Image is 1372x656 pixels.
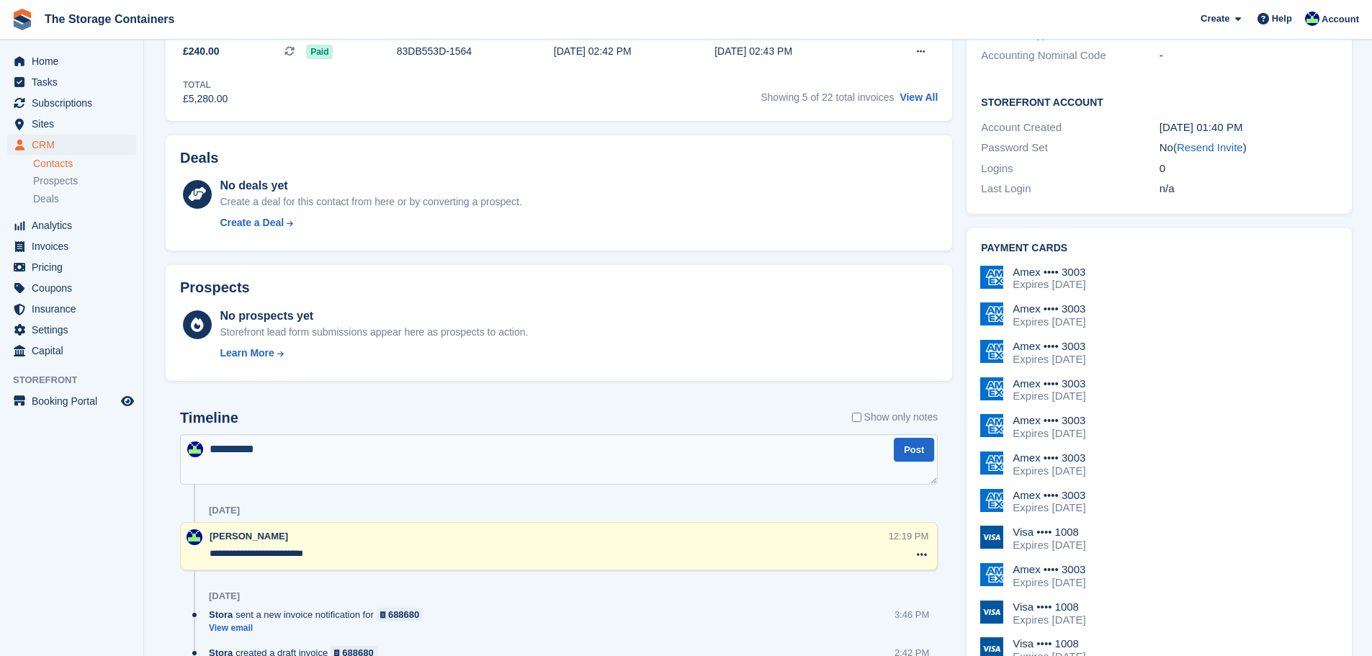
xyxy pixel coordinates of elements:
a: menu [7,135,136,155]
span: Account [1322,12,1359,27]
a: 688680 [377,608,423,621]
div: n/a [1160,181,1337,197]
a: Create a Deal [220,215,521,230]
span: Prospects [33,174,78,188]
img: Amex Logo [980,489,1003,512]
a: menu [7,72,136,92]
div: 83DB553D-1564 [397,44,554,59]
a: menu [7,257,136,277]
div: Expires [DATE] [1013,464,1085,477]
span: Booking Portal [32,391,118,411]
img: Visa Logo [980,526,1003,549]
span: Deals [33,192,59,206]
div: Create a deal for this contact from here or by converting a prospect. [220,194,521,210]
label: Show only notes [852,410,938,425]
span: Insurance [32,299,118,319]
span: Capital [32,341,118,361]
a: Preview store [119,392,136,410]
div: Expires [DATE] [1013,501,1085,514]
span: [PERSON_NAME] [210,531,288,542]
span: Create [1201,12,1229,26]
div: Accounting Nominal Code [981,48,1159,64]
div: Visa •••• 1008 [1013,526,1085,539]
img: Amex Logo [980,340,1003,363]
img: Stacy Williams [187,441,203,457]
div: 688680 [388,608,419,621]
a: menu [7,215,136,235]
div: Expires [DATE] [1013,427,1085,440]
div: 3:46 PM [895,608,929,621]
h2: Timeline [180,410,238,426]
a: menu [7,236,136,256]
img: Stacy Williams [187,529,202,545]
div: Amex •••• 3003 [1013,302,1085,315]
a: View email [209,622,430,634]
a: menu [7,114,136,134]
div: - [1160,48,1337,64]
div: Create a Deal [220,215,284,230]
span: £240.00 [183,44,220,59]
div: Amex •••• 3003 [1013,414,1085,427]
div: Password Set [981,140,1159,156]
h2: Prospects [180,279,250,296]
span: Analytics [32,215,118,235]
img: Visa Logo [980,601,1003,624]
div: Expires [DATE] [1013,576,1085,589]
a: Resend Invite [1177,141,1243,153]
a: menu [7,51,136,71]
div: Visa •••• 1008 [1013,637,1085,650]
a: The Storage Containers [39,7,180,31]
span: Help [1272,12,1292,26]
div: Amex •••• 3003 [1013,377,1085,390]
h2: Payment cards [981,243,1337,254]
span: Storefront [13,373,143,387]
div: sent a new invoice notification for [209,608,430,621]
div: No deals yet [220,177,521,194]
div: Storefront lead form submissions appear here as prospects to action. [220,325,528,340]
a: Deals [33,192,136,207]
span: ( ) [1173,141,1247,153]
a: menu [7,278,136,298]
input: Show only notes [852,410,861,425]
button: Post [894,438,934,462]
div: Amex •••• 3003 [1013,563,1085,576]
span: Showing 5 of 22 total invoices [761,91,894,103]
div: No prospects yet [220,307,528,325]
div: Account Created [981,120,1159,136]
div: Expires [DATE] [1013,315,1085,328]
div: Total [183,78,228,91]
span: Pricing [32,257,118,277]
div: [DATE] [209,505,240,516]
h2: Storefront Account [981,94,1337,109]
a: Contacts [33,157,136,171]
div: Amex •••• 3003 [1013,451,1085,464]
img: Stacy Williams [1305,12,1319,26]
h2: Deals [180,150,218,166]
div: Learn More [220,346,274,361]
img: stora-icon-8386f47178a22dfd0bd8f6a31ec36ba5ce8667c1dd55bd0f319d3a0aa187defe.svg [12,9,33,30]
img: Amex Logo [980,451,1003,475]
a: menu [7,299,136,319]
a: menu [7,93,136,113]
span: Home [32,51,118,71]
span: Sites [32,114,118,134]
div: Expires [DATE] [1013,390,1085,403]
div: Expires [DATE] [1013,353,1085,366]
div: Amex •••• 3003 [1013,340,1085,353]
div: [DATE] 02:42 PM [554,44,714,59]
div: No [1160,140,1337,156]
div: Expires [DATE] [1013,614,1085,626]
div: [DATE] [209,590,240,602]
div: Expires [DATE] [1013,278,1085,291]
a: Prospects [33,174,136,189]
img: Amex Logo [980,377,1003,400]
div: £5,280.00 [183,91,228,107]
div: [DATE] 01:40 PM [1160,120,1337,136]
span: Invoices [32,236,118,256]
a: menu [7,320,136,340]
span: Tasks [32,72,118,92]
div: Amex •••• 3003 [1013,266,1085,279]
div: Logins [981,161,1159,177]
span: Subscriptions [32,93,118,113]
div: Expires [DATE] [1013,539,1085,552]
